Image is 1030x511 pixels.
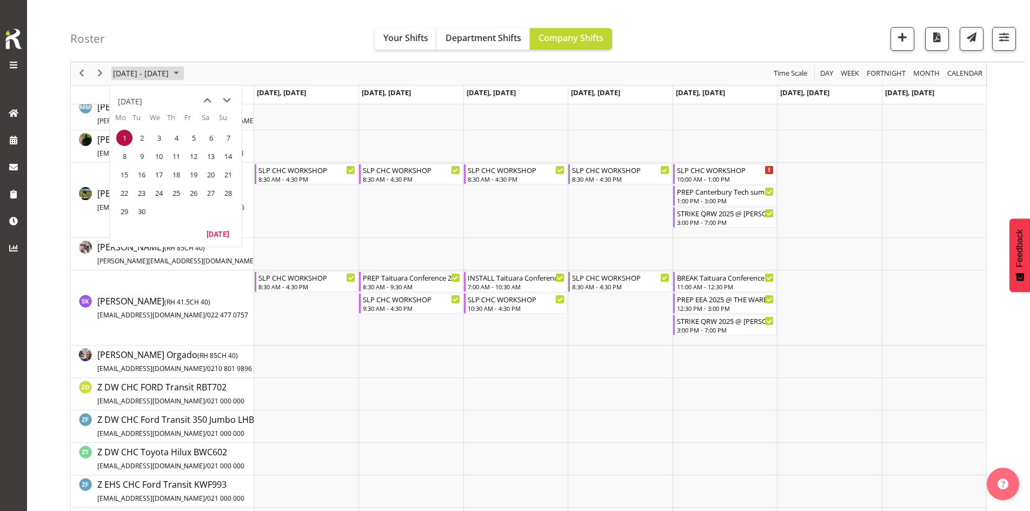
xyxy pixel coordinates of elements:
[219,112,236,129] th: Su
[97,149,205,158] span: [EMAIL_ADDRESS][DOMAIN_NAME]
[168,130,184,146] span: Thursday, September 4, 2025
[97,310,205,320] span: [EMAIL_ADDRESS][DOMAIN_NAME]
[464,164,567,184] div: Rosey McKimmie"s event - SLP CHC WORKSHOP Begin From Wednesday, September 3, 2025 at 8:30:00 AM G...
[116,203,132,220] span: Monday, September 29, 2025
[673,293,776,314] div: Stuart Korunic"s event - PREP EEA 2025 @ THE WAREHOUSE Begin From Friday, September 5, 2025 at 12...
[220,167,236,183] span: Sunday, September 21, 2025
[468,164,564,175] div: SLP CHC WORKSHOP
[257,88,306,97] span: [DATE], [DATE]
[97,429,205,438] span: [EMAIL_ADDRESS][DOMAIN_NAME]
[677,164,774,175] div: SLP CHC WORKSHOP
[1009,218,1030,292] button: Feedback - Show survey
[359,164,462,184] div: Rosey McKimmie"s event - SLP CHC WORKSHOP Begin From Tuesday, September 2, 2025 at 8:30:00 AM GMT...
[151,167,167,183] span: Wednesday, September 17, 2025
[112,67,170,81] span: [DATE] - [DATE]
[151,185,167,201] span: Wednesday, September 24, 2025
[885,88,934,97] span: [DATE], [DATE]
[70,32,105,45] h4: Roster
[71,378,254,410] td: Z DW CHC FORD Transit RBT702 resource
[220,130,236,146] span: Sunday, September 7, 2025
[383,32,428,44] span: Your Shifts
[464,293,567,314] div: Stuart Korunic"s event - SLP CHC WORKSHOP Begin From Wednesday, September 3, 2025 at 10:30:00 AM ...
[71,130,254,163] td: Micah Hetrick resource
[109,62,185,85] div: September 01 - 07, 2025
[72,62,91,85] div: previous period
[134,167,150,183] span: Tuesday, September 16, 2025
[217,91,236,110] button: next month
[185,148,202,164] span: Friday, September 12, 2025
[677,304,774,313] div: 12:30 PM - 3:00 PM
[134,203,150,220] span: Tuesday, September 30, 2025
[97,446,244,472] a: Z DW CHC Toyota Hilux BWC602[EMAIL_ADDRESS][DOMAIN_NAME]/021 000 000
[772,67,809,81] button: Time Scale
[3,27,24,51] img: Rosterit icon logo
[97,446,244,471] span: Z DW CHC Toyota Hilux BWC602
[572,175,669,183] div: 8:30 AM - 4:30 PM
[539,32,603,44] span: Company Shifts
[207,461,244,470] span: 021 000 000
[205,461,207,470] span: /
[258,282,355,291] div: 8:30 AM - 4:30 PM
[167,243,184,253] span: RH 85
[819,67,834,81] span: Day
[946,67,984,81] span: calendar
[97,413,269,439] a: Z DW CHC Ford Transit 350 Jumbo LHB202[EMAIL_ADDRESS][DOMAIN_NAME]/021 000 000
[780,88,829,97] span: [DATE], [DATE]
[468,294,564,304] div: SLP CHC WORKSHOP
[75,67,89,81] button: Previous
[468,175,564,183] div: 8:30 AM - 4:30 PM
[925,27,949,51] button: Download a PDF of the roster according to the set date range.
[207,364,252,373] span: 0210 801 9896
[568,271,672,292] div: Stuart Korunic"s event - SLP CHC WORKSHOP Begin From Thursday, September 4, 2025 at 8:30:00 AM GM...
[359,293,462,314] div: Stuart Korunic"s event - SLP CHC WORKSHOP Begin From Tuesday, September 2, 2025 at 9:30:00 AM GMT...
[151,130,167,146] span: Wednesday, September 3, 2025
[362,88,411,97] span: [DATE], [DATE]
[197,91,217,110] button: previous month
[840,67,860,81] span: Week
[97,478,244,504] a: Z EHS CHC Ford Transit KWF993[EMAIL_ADDRESS][DOMAIN_NAME]/021 000 000
[168,148,184,164] span: Thursday, September 11, 2025
[677,175,774,183] div: 10:00 AM - 1:00 PM
[111,67,184,81] button: September 2025
[205,310,207,320] span: /
[220,185,236,201] span: Sunday, September 28, 2025
[71,238,254,270] td: Shaun Dalgetty resource
[530,28,612,50] button: Company Shifts
[118,91,142,112] div: title
[97,241,295,267] a: [PERSON_NAME](RH 85CH 40)[PERSON_NAME][EMAIL_ADDRESS][DOMAIN_NAME]
[205,364,207,373] span: /
[205,494,207,503] span: /
[150,112,167,129] th: We
[97,256,256,266] span: [PERSON_NAME][EMAIL_ADDRESS][DOMAIN_NAME]
[71,346,254,378] td: Wiliam Cordeiro Orgado resource
[446,32,521,44] span: Department Shifts
[467,88,516,97] span: [DATE], [DATE]
[255,271,358,292] div: Stuart Korunic"s event - SLP CHC WORKSHOP Begin From Monday, September 1, 2025 at 8:30:00 AM GMT+...
[677,315,774,326] div: STRIKE QRW 2025 @ [PERSON_NAME] On Site @ 1530
[97,381,244,407] a: Z DW CHC FORD Transit RBT702[EMAIL_ADDRESS][DOMAIN_NAME]/021 000 000
[116,185,132,201] span: Monday, September 22, 2025
[1015,229,1025,267] span: Feedback
[891,27,914,51] button: Add a new shift
[203,185,219,201] span: Saturday, September 27, 2025
[71,163,254,238] td: Rosey McKimmie resource
[200,351,217,360] span: RH 85
[184,112,202,129] th: Fr
[151,148,167,164] span: Wednesday, September 10, 2025
[97,203,205,212] span: [EMAIL_ADDRESS][DOMAIN_NAME]
[571,88,620,97] span: [DATE], [DATE]
[572,164,669,175] div: SLP CHC WORKSHOP
[363,282,460,291] div: 8:30 AM - 9:30 AM
[207,396,244,406] span: 021 000 000
[97,396,205,406] span: [EMAIL_ADDRESS][DOMAIN_NAME]
[677,196,774,205] div: 1:00 PM - 3:00 PM
[960,27,984,51] button: Send a list of all shifts for the selected filtered period to all rostered employees.
[677,272,774,283] div: BREAK Taituara Conference 2025 @ [GEOGRAPHIC_DATA] On Site @ 1130
[673,164,776,184] div: Rosey McKimmie"s event - SLP CHC WORKSHOP Begin From Friday, September 5, 2025 at 10:00:00 AM GMT...
[572,272,669,283] div: SLP CHC WORKSHOP
[865,67,908,81] button: Fortnight
[992,27,1016,51] button: Filter Shifts
[132,112,150,129] th: Tu
[167,297,190,307] span: RH 41.5
[677,282,774,291] div: 11:00 AM - 12:30 PM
